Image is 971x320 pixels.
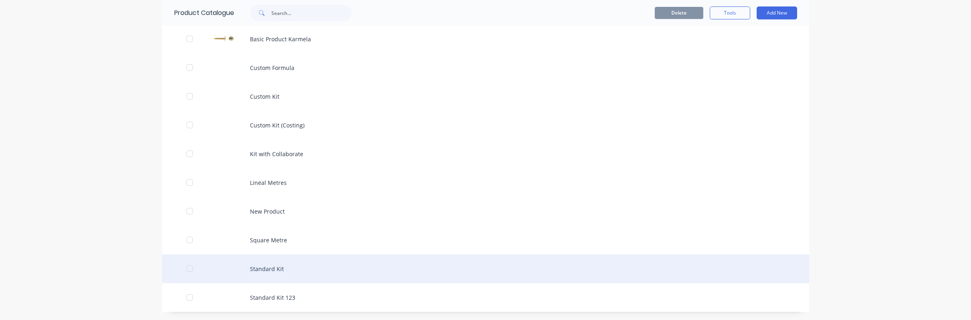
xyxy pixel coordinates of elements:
[710,6,750,19] button: Tools
[655,7,703,19] button: Delete
[162,168,809,197] div: Lineal Metres
[162,226,809,254] div: Square Metre
[162,197,809,226] div: New Product
[162,53,809,82] div: Custom Formula
[271,5,351,21] input: Search...
[757,6,797,19] button: Add New
[162,254,809,283] div: Standard Kit
[162,111,809,140] div: Custom Kit (Costing)
[162,82,809,111] div: Custom Kit
[162,140,809,168] div: Kit with Collaborate
[162,283,809,312] div: Standard Kit 123
[162,25,809,53] div: Basic Product KarmelaBasic Product Karmela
